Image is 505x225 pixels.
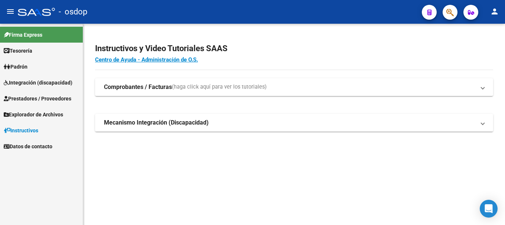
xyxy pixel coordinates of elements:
[4,126,38,135] span: Instructivos
[4,95,71,103] span: Prestadores / Proveedores
[95,42,493,56] h2: Instructivos y Video Tutoriales SAAS
[172,83,267,91] span: (haga click aquí para ver los tutoriales)
[4,110,63,119] span: Explorador de Archivos
[4,79,72,87] span: Integración (discapacidad)
[95,78,493,96] mat-expansion-panel-header: Comprobantes / Facturas(haga click aquí para ver los tutoriales)
[59,4,87,20] span: - osdop
[4,47,32,55] span: Tesorería
[95,56,198,63] a: Centro de Ayuda - Administración de O.S.
[490,7,499,16] mat-icon: person
[4,31,42,39] span: Firma Express
[104,119,209,127] strong: Mecanismo Integración (Discapacidad)
[480,200,498,218] div: Open Intercom Messenger
[6,7,15,16] mat-icon: menu
[4,63,27,71] span: Padrón
[104,83,172,91] strong: Comprobantes / Facturas
[4,142,52,150] span: Datos de contacto
[95,114,493,132] mat-expansion-panel-header: Mecanismo Integración (Discapacidad)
